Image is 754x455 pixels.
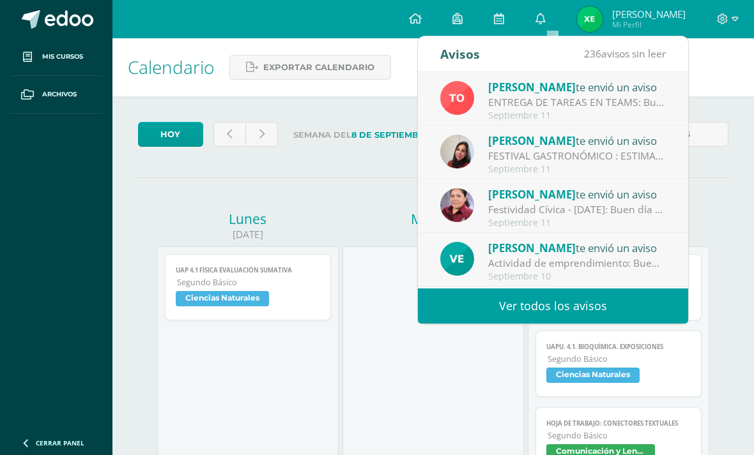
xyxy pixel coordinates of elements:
[488,218,666,228] div: Septiembre 11
[42,52,83,62] span: Mis cursos
[342,228,524,241] div: [DATE]
[488,132,666,149] div: te envió un aviso
[488,241,576,255] span: [PERSON_NAME]
[488,202,666,217] div: Festividad Cívica - 12 de septiembre: Buen día estimadas familias. Comparto información de requer...
[176,291,269,306] span: Ciencias Naturales
[440,81,474,115] img: 756ce12fb1b4cf9faf9189d656ca7749.png
[157,228,339,241] div: [DATE]
[138,122,203,147] a: Hoy
[440,242,474,276] img: aeabfbe216d4830361551c5f8df01f91.png
[488,133,576,148] span: [PERSON_NAME]
[263,56,374,79] span: Exportar calendario
[488,80,576,94] span: [PERSON_NAME]
[418,288,688,324] a: Ver todos los avisos
[165,254,330,320] a: UAp 4.1 FÍSICA evaluación sumativaSegundo BásicoCiencias Naturales
[488,149,666,163] div: FESTIVAL GASTRONÓMICO : ESTIMADOS ALUMNOS, POR FAVOR LEER LA SIGUIENTE INFORMACIÓN ¡TODO SALDRÁ B...
[612,8,686,20] span: [PERSON_NAME]
[584,47,666,61] span: avisos sin leer
[488,187,576,202] span: [PERSON_NAME]
[10,38,102,76] a: Mis cursos
[177,277,319,288] span: Segundo Básico
[229,55,391,80] a: Exportar calendario
[488,164,666,175] div: Septiembre 11
[546,419,690,428] span: HOJA DE TRABAJO: CONECTORES TEXTUALES
[288,122,528,148] label: Semana del al
[36,438,84,447] span: Cerrar panel
[440,188,474,222] img: ca38207ff64f461ec141487f36af9fbf.png
[157,210,339,228] div: Lunes
[176,266,319,274] span: UAp 4.1 FÍSICA evaluación sumativa
[548,354,690,364] span: Segundo Básico
[546,368,640,383] span: Ciencias Naturales
[440,135,474,168] img: 82fee4d3dc6a1592674ec48585172ce7.png
[612,19,686,30] span: Mi Perfil
[488,271,666,282] div: Septiembre 10
[10,76,102,114] a: Archivos
[546,343,690,351] span: UAPU. 4.1. Bioquímica. Exposiciones
[342,210,524,228] div: Martes
[128,55,214,79] span: Calendario
[488,239,666,256] div: te envió un aviso
[488,110,666,121] div: Septiembre 11
[440,36,480,71] div: Avisos
[584,47,601,61] span: 236
[488,186,666,202] div: te envió un aviso
[488,95,666,110] div: ENTREGA DE TAREAS EN TEAMS: Buenos días padres de familia de segundo básico. Hoy se está asignand...
[351,130,430,140] strong: 8 de Septiembre
[42,89,77,100] span: Archivos
[535,331,701,397] a: UAPU. 4.1. Bioquímica. ExposicionesSegundo BásicoCiencias Naturales
[488,78,666,95] div: te envió un aviso
[577,6,603,32] img: e062e5fc69e53b8690a410690fd9de63.png
[488,256,666,271] div: Actividad de emprendimiento: Buenas tardes chicos como platicamos en clase el martes 09, deben de...
[548,430,690,441] span: Segundo Básico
